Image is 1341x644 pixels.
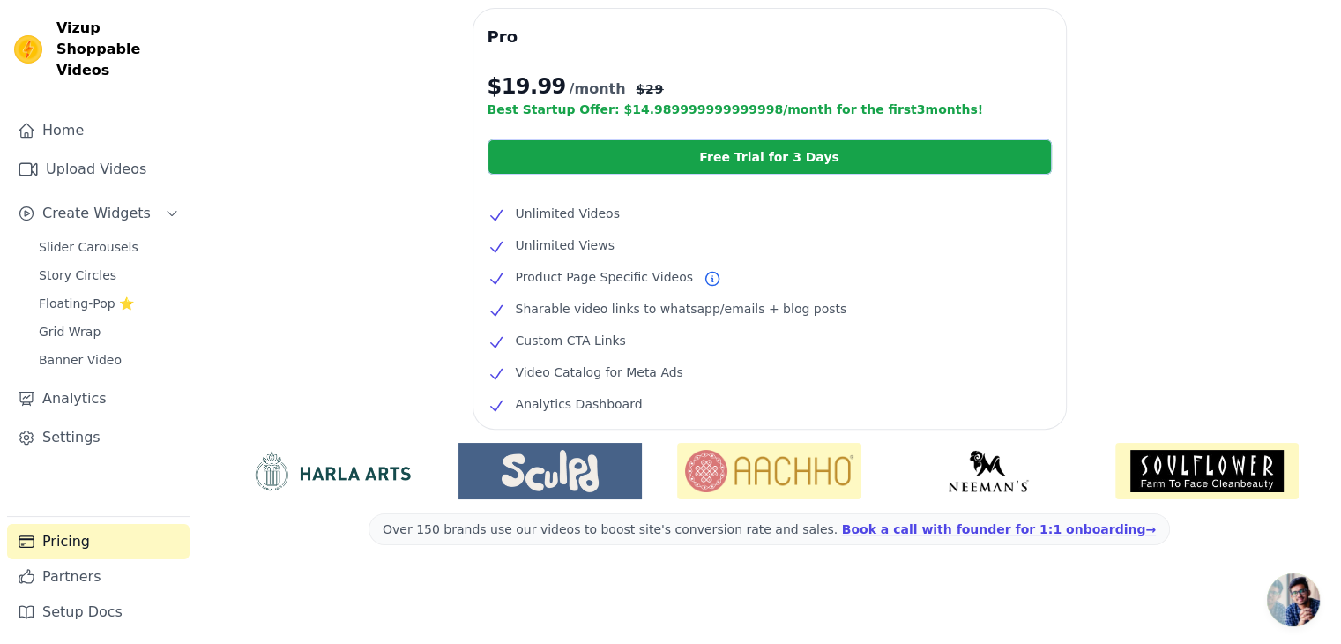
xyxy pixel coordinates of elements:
span: Product Page Specific Videos [516,266,693,288]
span: /month [570,79,626,100]
a: Book a call with founder for 1:1 onboarding [842,522,1156,536]
img: Neeman's [897,450,1080,492]
span: $ 29 [636,80,663,98]
img: HarlaArts [240,450,423,492]
a: Partners [7,559,190,595]
a: Floating-Pop ⭐ [28,291,190,316]
span: $ 19.99 [488,72,566,101]
span: Grid Wrap [39,323,101,341]
a: Pricing [7,524,190,559]
span: Vizup Shoppable Videos [56,18,183,81]
h3: Pro [488,23,1052,51]
a: Settings [7,420,190,455]
img: Soulflower [1115,443,1299,499]
a: Banner Video [28,348,190,372]
a: Open chat [1267,573,1320,626]
a: Setup Docs [7,595,190,630]
a: Upload Videos [7,152,190,187]
a: Home [7,113,190,148]
img: Vizup [14,35,42,64]
a: Grid Wrap [28,319,190,344]
img: Aachho [677,443,860,499]
li: Video Catalog for Meta Ads [488,362,1052,383]
button: Create Widgets [7,196,190,231]
span: Unlimited Views [516,235,615,256]
a: Analytics [7,381,190,416]
span: Unlimited Videos [516,203,620,224]
a: Story Circles [28,263,190,288]
span: Story Circles [39,266,116,284]
span: Floating-Pop ⭐ [39,295,134,312]
p: Best Startup Offer: $ 14.989999999999998 /month for the first 3 months! [488,101,1052,118]
span: Analytics Dashboard [516,393,643,415]
span: Sharable video links to whatsapp/emails + blog posts [516,298,847,319]
span: Slider Carousels [39,238,138,256]
a: Slider Carousels [28,235,190,259]
img: Sculpd US [458,450,642,492]
li: Custom CTA Links [488,330,1052,351]
a: Free Trial for 3 Days [488,139,1052,175]
span: Banner Video [39,351,122,369]
span: Create Widgets [42,203,151,224]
